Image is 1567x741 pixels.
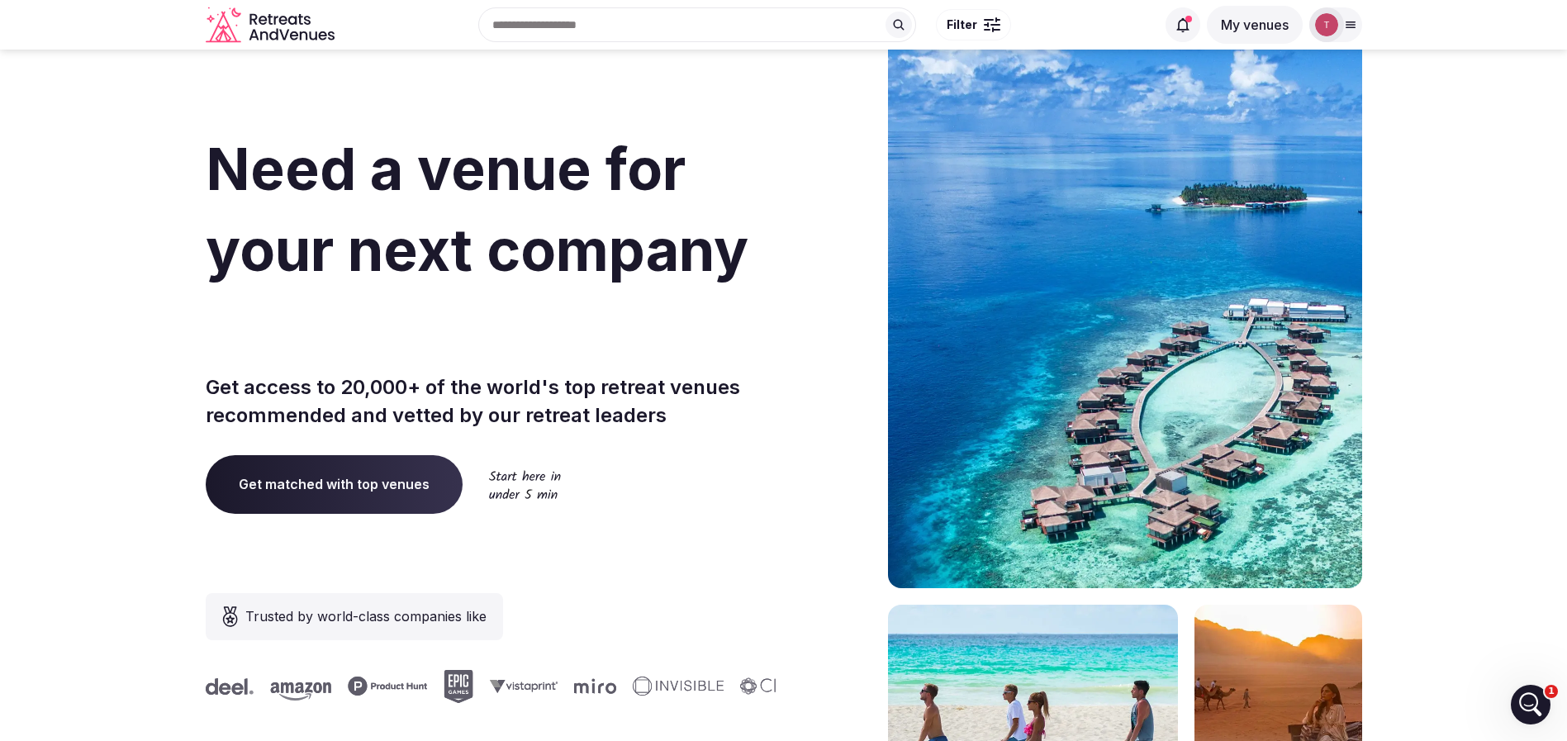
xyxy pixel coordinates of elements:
[936,9,1011,40] button: Filter
[439,670,468,703] svg: Epic Games company logo
[1207,6,1303,44] button: My venues
[1207,17,1303,33] a: My venues
[206,455,463,513] a: Get matched with top venues
[947,17,977,33] span: Filter
[485,679,553,693] svg: Vistaprint company logo
[489,470,561,499] img: Start here in under 5 min
[206,373,777,429] p: Get access to 20,000+ of the world's top retreat venues recommended and vetted by our retreat lea...
[1545,685,1558,698] span: 1
[206,7,338,44] a: Visit the homepage
[628,677,719,696] svg: Invisible company logo
[1511,685,1550,724] iframe: Intercom live chat
[206,134,748,285] span: Need a venue for your next company
[201,678,249,695] svg: Deel company logo
[1315,13,1338,36] img: Thiago Martins
[206,7,338,44] svg: Retreats and Venues company logo
[245,606,487,626] span: Trusted by world-class companies like
[569,678,611,694] svg: Miro company logo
